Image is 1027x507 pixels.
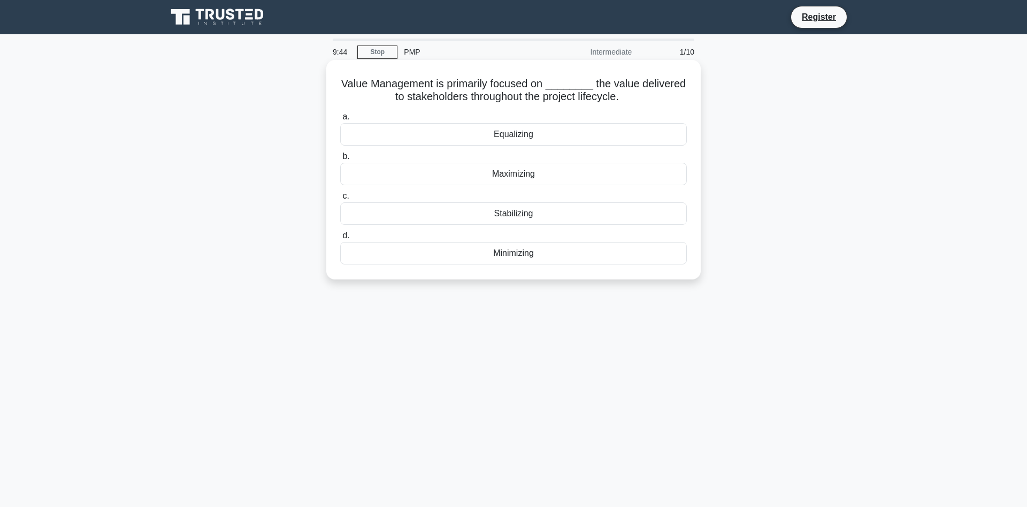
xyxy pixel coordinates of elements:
[340,123,687,146] div: Equalizing
[638,41,701,63] div: 1/10
[397,41,545,63] div: PMP
[545,41,638,63] div: Intermediate
[342,191,349,200] span: c.
[342,112,349,121] span: a.
[342,231,349,240] span: d.
[342,152,349,161] span: b.
[340,242,687,264] div: Minimizing
[357,46,397,59] a: Stop
[795,10,842,24] a: Register
[326,41,357,63] div: 9:44
[340,163,687,185] div: Maximizing
[340,202,687,225] div: Stabilizing
[339,77,688,104] h5: Value Management is primarily focused on ________ the value delivered to stakeholders throughout ...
